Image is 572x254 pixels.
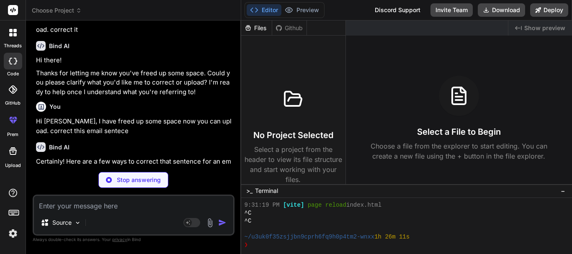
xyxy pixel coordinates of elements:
button: Editor [247,4,281,16]
label: Upload [5,162,21,169]
span: − [561,187,565,195]
p: Thanks for letting me know you've freed up some space. Could you please clarify what you'd like m... [36,69,233,97]
p: Stop answering [117,176,161,184]
p: Select a project from the header to view its file structure and start working with your files. [245,144,342,185]
button: Deploy [530,3,568,17]
p: Always double-check its answers. Your in Bind [33,236,234,244]
span: Show preview [524,24,565,32]
span: Choose Project [32,6,82,15]
span: page reload [308,201,346,209]
button: Preview [281,4,322,16]
label: prem [7,131,18,138]
span: index.html [346,201,381,209]
button: − [559,184,567,198]
img: icon [218,218,227,227]
p: Hi there! [36,56,233,65]
span: [vite] [283,201,304,209]
span: ^C [245,217,252,225]
h6: Bind AI [49,143,70,151]
img: settings [6,226,20,241]
h6: You [49,103,61,111]
span: 9:31:19 PM [245,201,280,209]
span: ^C [245,209,252,217]
img: Pick Models [74,219,81,226]
label: code [7,70,19,77]
span: Terminal [255,187,278,195]
img: attachment [205,218,215,228]
div: Github [272,24,307,32]
p: Choose a file from the explorer to start editing. You can create a new file using the + button in... [365,141,553,161]
h3: No Project Selected [253,129,333,141]
p: Certainly! Here are a few ways to correct that sentence for an email, depending on the tone you'r... [36,157,233,176]
div: Files [241,24,272,32]
span: >_ [246,187,253,195]
span: ❯ [245,241,249,249]
span: ~/u3uk0f35zsjjbn9cprh6fq9h0p4tm2-wnxx [245,233,375,241]
h3: Select a File to Begin [417,126,501,138]
label: threads [4,42,22,49]
p: Source [52,218,72,227]
div: Discord Support [370,3,425,17]
span: privacy [112,237,127,242]
button: Download [478,3,525,17]
p: Hi [PERSON_NAME], I have freed up some space now you can upload. correct this email sentece [36,117,233,136]
span: 1h 26m 11s [374,233,410,241]
button: Invite Team [430,3,473,17]
label: GitHub [5,100,21,107]
h6: Bind AI [49,42,70,50]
